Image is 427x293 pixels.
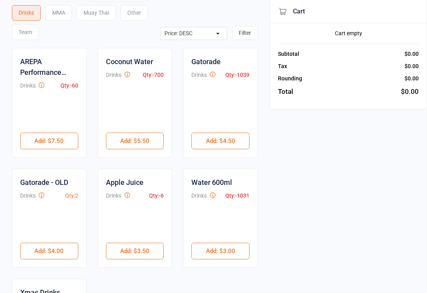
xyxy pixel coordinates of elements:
div: Apple Juice [106,177,144,188]
button: Add: $5.50 [106,133,164,150]
button: Filter [232,27,258,40]
div: AREPA Performance 300ml [20,57,78,78]
div: Qty: 2 [65,192,78,200]
div: Total [278,87,293,97]
div: Coconut Water [106,57,153,67]
button: Add: $4.00 [20,243,78,260]
div: Gatorade - OLD [20,177,68,188]
div: Drinks [191,192,207,200]
div: Gatorade [191,57,221,67]
div: Qty: -1039 [225,71,249,80]
div: $0.00 [404,74,419,83]
div: Drinks [106,71,121,80]
div: Drinks [106,192,121,200]
div: Drinks [20,82,36,90]
div: $0.00 [404,50,419,58]
div: Drinks [12,6,41,21]
div: Cart empty [278,29,419,38]
div: Muay Thai [77,6,116,21]
div: Subtotal [278,50,299,58]
div: Water 600ml [191,177,232,188]
div: Qty: -60 [60,82,78,90]
div: Qty: -6 [149,192,164,200]
div: Qty: -700 [143,71,164,80]
div: Tax [278,62,287,70]
button: Add: $7.50 [20,133,78,150]
div: Qty: -1031 [225,192,249,200]
div: MMA [45,6,72,21]
div: Rounding [278,74,302,83]
div: $0.00 [401,87,419,97]
div: Other [121,6,148,21]
div: Drinks [20,192,36,200]
div: Team [12,25,39,40]
button: Add: $3.50 [106,243,164,260]
div: Drinks [191,71,207,80]
button: Add: $4.50 [191,133,249,150]
div: $0.00 [404,62,419,70]
button: Add: $3.00 [191,243,249,260]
